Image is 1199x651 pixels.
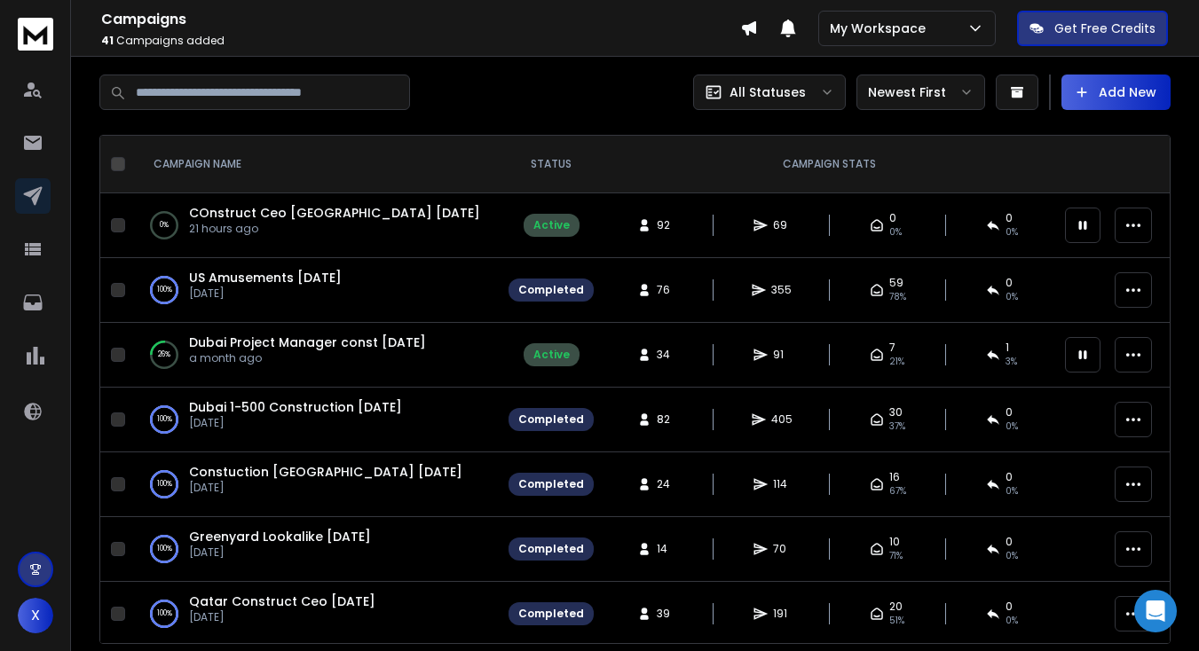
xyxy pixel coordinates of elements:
div: Open Intercom Messenger [1134,590,1177,632]
p: 100 % [157,475,172,493]
p: 100 % [157,411,172,428]
span: 3 % [1006,355,1017,369]
span: 0 [889,211,896,225]
th: CAMPAIGN STATS [604,136,1054,193]
td: 0%COnstruct Ceo [GEOGRAPHIC_DATA] [DATE]21 hours ago [132,193,498,258]
a: US Amusements [DATE] [189,269,342,286]
div: Completed [518,412,584,427]
span: 92 [657,218,674,232]
p: [DATE] [189,545,371,560]
button: X [18,598,53,633]
span: 0 % [1006,484,1018,498]
a: Greenyard Lookalike [DATE] [189,528,371,545]
div: Active [533,218,570,232]
p: [DATE] [189,416,402,430]
span: 51 % [889,614,904,628]
span: 24 [657,477,674,491]
span: 0 % [1006,614,1018,628]
span: 59 [889,276,903,290]
button: Get Free Credits [1017,11,1168,46]
div: Completed [518,477,584,491]
span: 0 % [1006,225,1018,239]
p: 26 % [158,346,170,364]
span: 78 % [889,290,906,304]
span: 191 [773,607,791,621]
a: Dubai 1-500 Construction [DATE] [189,398,402,416]
span: 37 % [889,420,905,434]
span: 76 [657,283,674,297]
h1: Campaigns [101,9,740,30]
span: 21 % [889,355,904,369]
span: 82 [657,412,674,427]
p: 21 hours ago [189,222,480,236]
span: 355 [771,283,792,297]
span: 39 [657,607,674,621]
span: 7 [889,341,895,355]
th: STATUS [498,136,604,193]
span: 71 % [889,549,903,563]
span: 1 [1006,341,1009,355]
span: 405 [771,412,793,427]
button: Add New [1061,75,1171,110]
a: Qatar Construct Ceo [DATE] [189,592,375,610]
p: 0 % [160,216,169,234]
p: [DATE] [189,286,342,301]
span: 0 [1006,535,1013,549]
span: 70 [773,542,791,556]
td: 100%Greenyard Lookalike [DATE][DATE] [132,517,498,582]
span: 0 [1006,405,1013,420]
img: logo [18,18,53,51]
p: All Statuses [730,83,806,101]
p: Get Free Credits [1054,20,1156,37]
p: 100 % [157,281,172,299]
span: 91 [773,348,791,362]
p: [DATE] [189,481,462,495]
td: 100%Dubai 1-500 Construction [DATE][DATE] [132,388,498,452]
p: [DATE] [189,610,375,624]
span: 30 [889,405,903,420]
span: 0 [1006,211,1013,225]
span: 0 % [1006,290,1018,304]
div: Completed [518,607,584,621]
button: Newest First [856,75,985,110]
td: 100%US Amusements [DATE][DATE] [132,258,498,323]
a: Dubai Project Manager const [DATE] [189,333,426,351]
div: Completed [518,283,584,297]
span: 114 [773,477,791,491]
span: 0 [1006,276,1013,290]
span: 41 [101,33,114,48]
td: 100%Constuction [GEOGRAPHIC_DATA] [DATE][DATE] [132,452,498,517]
span: 16 [889,470,900,484]
p: Campaigns added [101,34,740,48]
a: COnstruct Ceo [GEOGRAPHIC_DATA] [DATE] [189,204,480,222]
span: 0 % [889,225,902,239]
span: 0 % [1006,420,1018,434]
span: 34 [657,348,674,362]
span: 0 [1006,470,1013,484]
span: 0 % [1006,549,1018,563]
span: 10 [889,535,900,549]
span: 20 [889,600,903,614]
span: 0 [1006,600,1013,614]
p: a month ago [189,351,426,365]
td: 26%Dubai Project Manager const [DATE]a month ago [132,323,498,388]
p: 100 % [157,605,172,623]
p: My Workspace [830,20,933,37]
div: Completed [518,542,584,556]
p: 100 % [157,540,172,558]
a: Constuction [GEOGRAPHIC_DATA] [DATE] [189,463,462,481]
span: 69 [773,218,791,232]
span: 14 [657,542,674,556]
div: Active [533,348,570,362]
td: 100%Qatar Construct Ceo [DATE][DATE] [132,582,498,647]
th: CAMPAIGN NAME [132,136,498,193]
